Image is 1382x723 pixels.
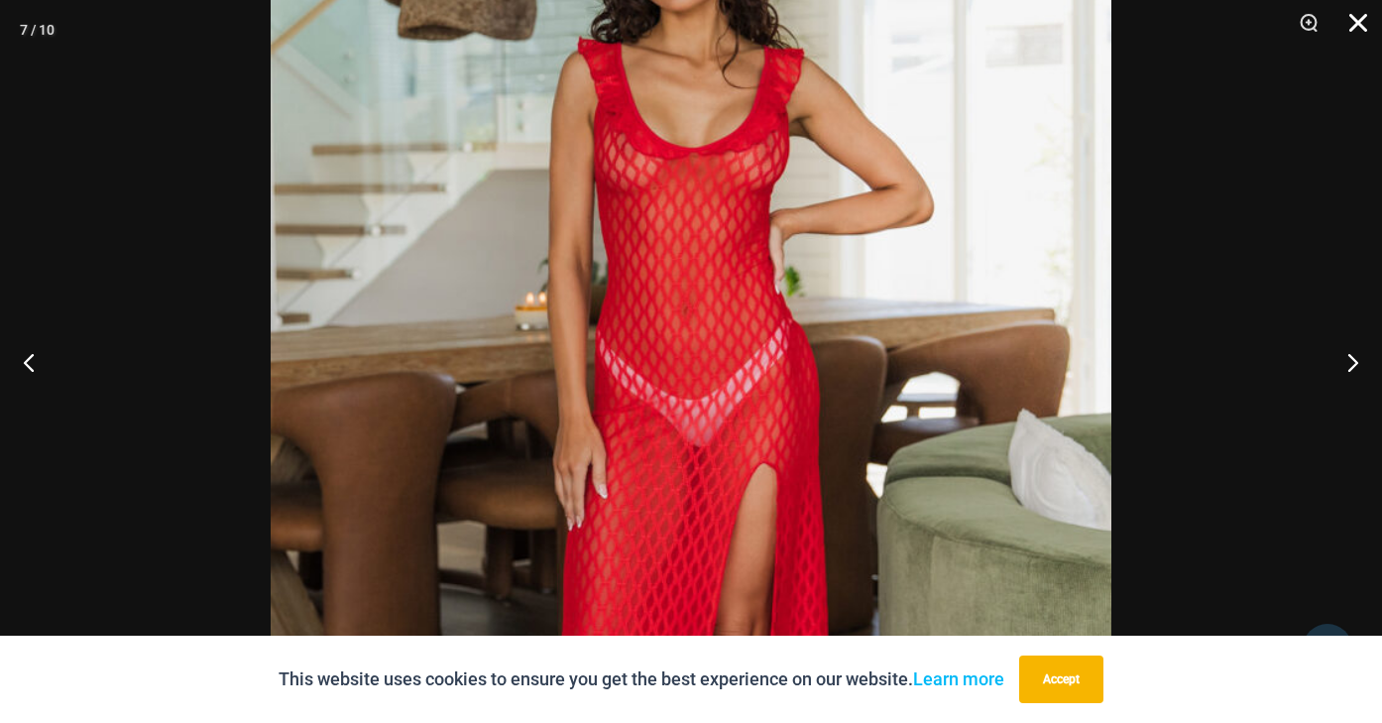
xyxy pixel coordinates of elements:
[913,668,1004,689] a: Learn more
[279,664,1004,694] p: This website uses cookies to ensure you get the best experience on our website.
[1308,312,1382,412] button: Next
[1019,656,1103,703] button: Accept
[20,15,55,45] div: 7 / 10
